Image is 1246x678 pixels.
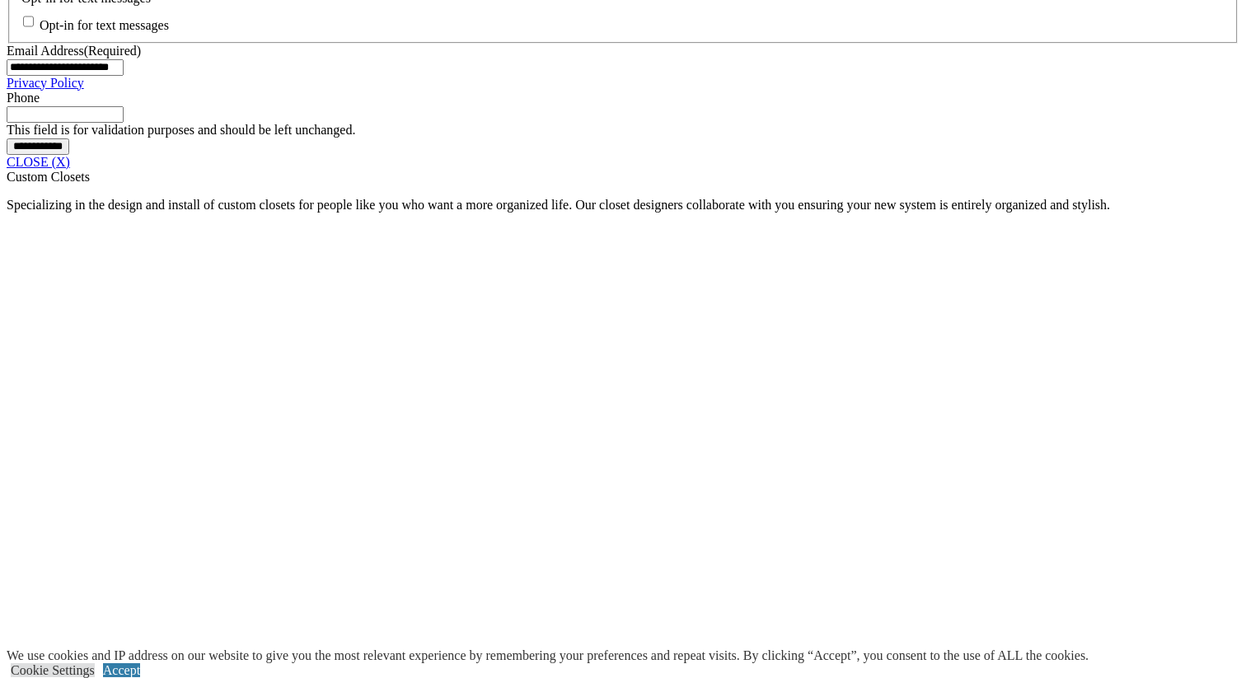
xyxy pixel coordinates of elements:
a: Privacy Policy [7,76,84,90]
div: This field is for validation purposes and should be left unchanged. [7,123,1239,138]
span: Custom Closets [7,170,90,184]
label: Phone [7,91,40,105]
span: (Required) [84,44,141,58]
label: Opt-in for text messages [40,19,169,33]
a: CLOSE (X) [7,155,70,169]
div: Previous Slide [7,648,1239,662]
label: Email Address [7,44,141,58]
p: Specializing in the design and install of custom closets for people like you who want a more orga... [7,198,1239,213]
a: Cookie Settings [11,663,95,677]
a: Accept [103,663,140,677]
div: We use cookies and IP address on our website to give you the most relevant experience by remember... [7,648,1089,663]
